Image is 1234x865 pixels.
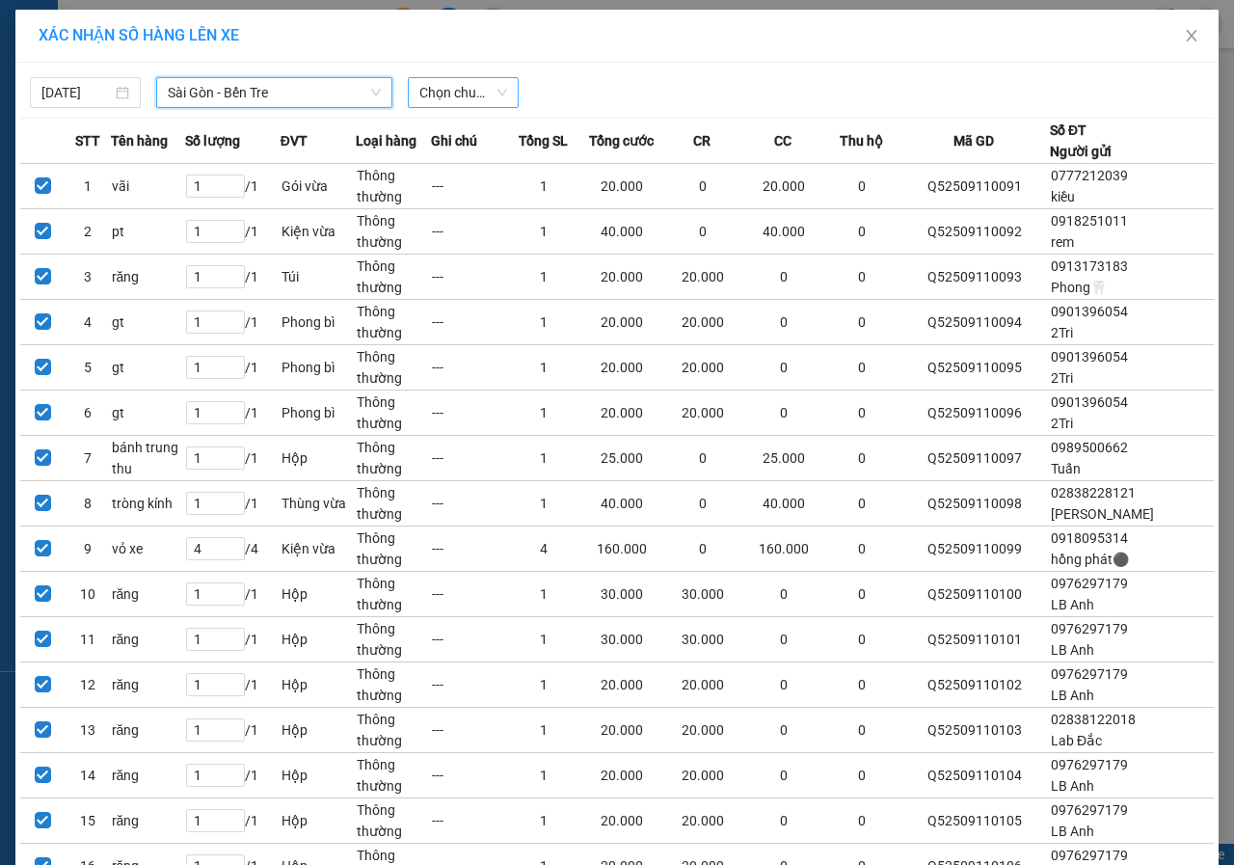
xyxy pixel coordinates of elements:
[899,391,1050,436] td: Q52509110096
[581,572,662,617] td: 30.000
[662,345,743,391] td: 20.000
[1051,325,1073,340] span: 2Tri
[581,753,662,798] td: 20.000
[185,345,280,391] td: / 1
[1165,10,1219,64] button: Close
[356,436,431,481] td: Thông thường
[66,255,111,300] td: 3
[899,527,1050,572] td: Q52509110099
[824,617,899,662] td: 0
[1051,757,1128,772] span: 0976297179
[581,436,662,481] td: 25.000
[824,798,899,844] td: 0
[506,708,581,753] td: 1
[743,300,824,345] td: 0
[743,209,824,255] td: 40.000
[66,481,111,527] td: 8
[581,391,662,436] td: 20.000
[431,617,506,662] td: ---
[66,300,111,345] td: 4
[1051,642,1094,658] span: LB Anh
[581,708,662,753] td: 20.000
[281,130,308,151] span: ĐVT
[66,798,111,844] td: 15
[662,391,743,436] td: 20.000
[66,527,111,572] td: 9
[1051,530,1128,546] span: 0918095314
[281,436,356,481] td: Hộp
[506,255,581,300] td: 1
[1051,394,1128,410] span: 0901396054
[356,753,431,798] td: Thông thường
[824,436,899,481] td: 0
[581,617,662,662] td: 30.000
[581,209,662,255] td: 40.000
[743,436,824,481] td: 25.000
[824,391,899,436] td: 0
[899,345,1050,391] td: Q52509110095
[185,662,280,708] td: / 1
[111,391,186,436] td: gt
[1051,280,1107,295] span: Phong🦷
[66,209,111,255] td: 2
[824,527,899,572] td: 0
[431,345,506,391] td: ---
[824,164,899,209] td: 0
[662,662,743,708] td: 20.000
[1051,416,1073,431] span: 2Tri
[743,391,824,436] td: 0
[370,87,382,98] span: down
[281,617,356,662] td: Hộp
[185,436,280,481] td: / 1
[431,130,477,151] span: Ghi chú
[431,436,506,481] td: ---
[824,572,899,617] td: 0
[581,662,662,708] td: 20.000
[185,130,240,151] span: Số lượng
[743,572,824,617] td: 0
[111,798,186,844] td: răng
[774,130,791,151] span: CC
[111,164,186,209] td: vãi
[111,255,186,300] td: răng
[431,255,506,300] td: ---
[75,130,100,151] span: STT
[506,798,581,844] td: 1
[1051,168,1128,183] span: 0777212039
[840,130,883,151] span: Thu hộ
[1051,778,1094,794] span: LB Anh
[356,798,431,844] td: Thông thường
[899,436,1050,481] td: Q52509110097
[356,572,431,617] td: Thông thường
[185,527,280,572] td: / 4
[356,617,431,662] td: Thông thường
[1051,576,1128,591] span: 0976297179
[899,798,1050,844] td: Q52509110105
[1051,621,1128,636] span: 0976297179
[1051,440,1128,455] span: 0989500662
[506,662,581,708] td: 1
[66,391,111,436] td: 6
[356,164,431,209] td: Thông thường
[662,436,743,481] td: 0
[431,572,506,617] td: ---
[111,753,186,798] td: răng
[506,300,581,345] td: 1
[431,300,506,345] td: ---
[824,209,899,255] td: 0
[185,481,280,527] td: / 1
[66,436,111,481] td: 7
[66,345,111,391] td: 5
[66,572,111,617] td: 10
[662,572,743,617] td: 30.000
[281,164,356,209] td: Gói vừa
[662,708,743,753] td: 20.000
[581,345,662,391] td: 20.000
[356,209,431,255] td: Thông thường
[1051,234,1074,250] span: rem
[1051,733,1102,748] span: Lab Đắc
[1051,485,1136,500] span: 02838228121
[662,164,743,209] td: 0
[899,753,1050,798] td: Q52509110104
[356,481,431,527] td: Thông thường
